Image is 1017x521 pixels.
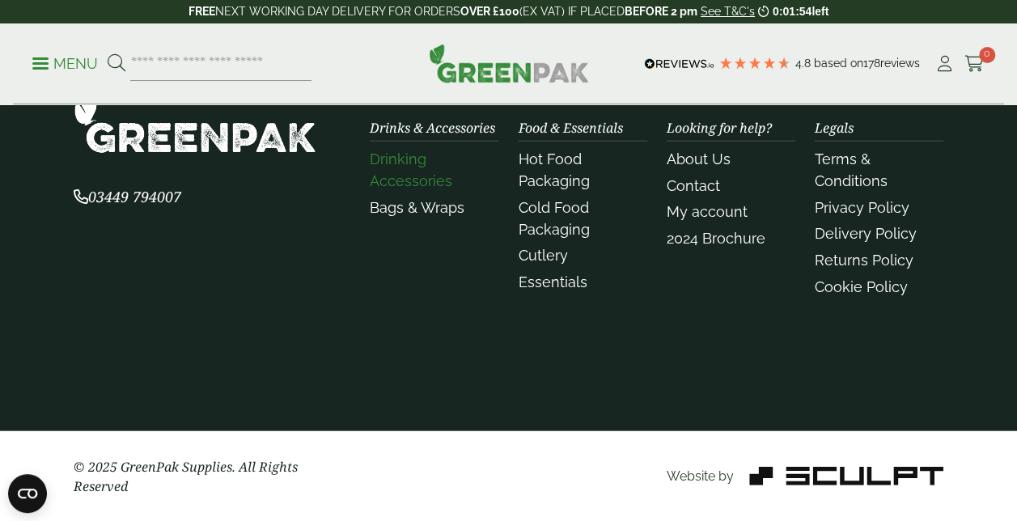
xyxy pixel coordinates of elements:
[370,199,464,216] a: Bags & Wraps
[74,190,181,205] a: 03449 794007
[518,247,567,264] a: Cutlery
[74,457,351,496] p: © 2025 GreenPak Supplies. All Rights Reserved
[815,278,908,295] a: Cookie Policy
[667,177,720,194] a: Contact
[32,54,98,70] a: Menu
[815,199,909,216] a: Privacy Policy
[749,467,943,485] img: Sculpt
[74,95,316,154] img: GreenPak Supplies
[880,57,920,70] span: reviews
[189,5,215,18] strong: FREE
[644,58,714,70] img: REVIEWS.io
[667,230,765,247] a: 2024 Brochure
[815,150,888,189] a: Terms & Conditions
[8,474,47,513] button: Open CMP widget
[701,5,755,18] a: See T&C's
[815,252,913,269] a: Returns Policy
[429,44,589,83] img: GreenPak Supplies
[773,5,811,18] span: 0:01:54
[460,5,519,18] strong: OVER £100
[667,150,731,167] a: About Us
[814,57,863,70] span: Based on
[518,199,589,238] a: Cold Food Packaging
[370,150,452,189] a: Drinking Accessories
[518,273,587,290] a: Essentials
[815,225,917,242] a: Delivery Policy
[718,56,791,70] div: 4.78 Stars
[667,203,748,220] a: My account
[979,47,995,63] span: 0
[666,468,733,484] span: Website by
[74,187,181,206] span: 03449 794007
[518,150,589,189] a: Hot Food Packaging
[795,57,814,70] span: 4.8
[934,56,955,72] i: My Account
[863,57,880,70] span: 178
[32,54,98,74] p: Menu
[964,52,985,76] a: 0
[625,5,697,18] strong: BEFORE 2 pm
[964,56,985,72] i: Cart
[811,5,828,18] span: left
